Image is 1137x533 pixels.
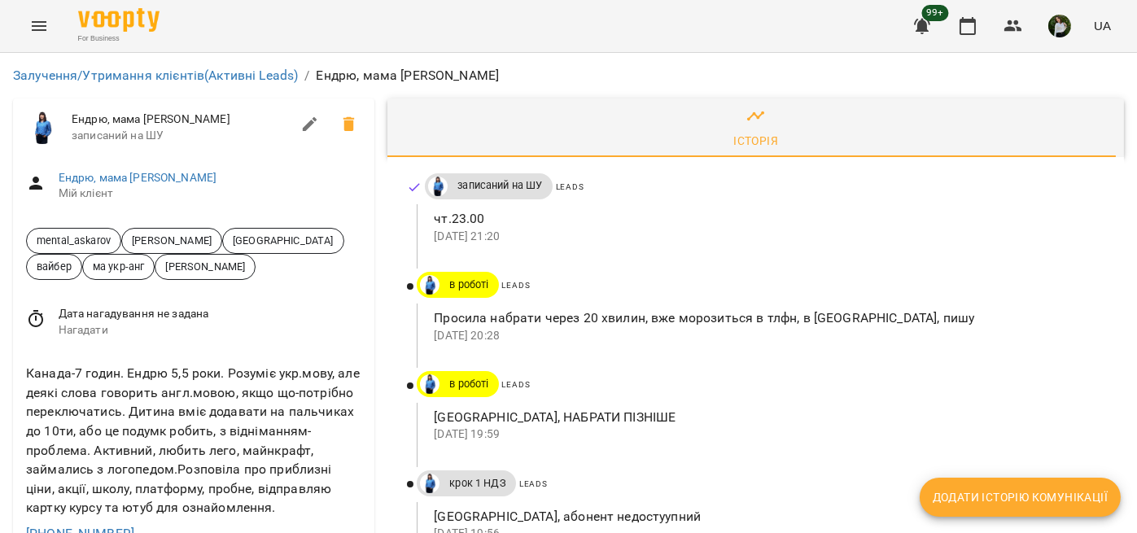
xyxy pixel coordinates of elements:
div: Історія [733,131,778,151]
li: / [304,66,309,85]
span: записаний на ШУ [448,178,552,193]
button: Додати історію комунікації [920,478,1121,517]
p: чт.23.00 [434,209,1098,229]
span: For Business [78,33,160,44]
a: Дащенко Аня [417,374,439,394]
p: Ендрю, мама [PERSON_NAME] [317,66,500,85]
span: [PERSON_NAME] [122,233,221,248]
div: Канада-7 годин. Ендрю 5,5 роки. Розуміє укр.мову, але деякі слова говорить англ.мовою, якщо що-по... [23,360,365,521]
p: [DATE] 19:59 [434,426,1098,443]
a: Дащенко Аня [425,177,448,196]
img: Дащенко Аня [420,374,439,394]
span: Мій клієнт [59,186,362,202]
img: Дащенко Аня [420,275,439,295]
span: в роботі [439,377,498,391]
img: Voopty Logo [78,8,160,32]
p: [DATE] 20:28 [434,328,1098,344]
p: [GEOGRAPHIC_DATA], НАБРАТИ ПІЗНІШЕ [434,408,1098,427]
span: крок 1 НДЗ [439,476,515,491]
a: Залучення/Утримання клієнтів(Активні Leads) [13,68,298,83]
span: Дата нагадування не задана [59,306,362,322]
img: Дащенко Аня [26,111,59,144]
span: [GEOGRAPHIC_DATA] [223,233,343,248]
nav: breadcrumb [13,66,1124,85]
img: 6b662c501955233907b073253d93c30f.jpg [1048,15,1071,37]
img: Дащенко Аня [428,177,448,196]
span: 99+ [922,5,949,21]
span: вайбер [27,259,81,274]
a: Дащенко Аня [417,275,439,295]
span: Leads [556,182,584,191]
span: Нагадати [59,322,362,339]
a: Дащенко Аня [417,474,439,493]
span: записаний на ШУ [72,128,291,144]
span: Leads [502,380,531,389]
p: Просила набрати через 20 хвилин, вже морозиться в тлфн, в [GEOGRAPHIC_DATA], пишу [434,308,1098,328]
span: Leads [502,281,531,290]
span: Додати історію комунікації [933,487,1108,507]
button: Menu [20,7,59,46]
span: mental_askarov [27,233,120,248]
p: [DATE] 21:20 [434,229,1098,245]
span: ма укр-анг [83,259,154,274]
span: Ендрю, мама [PERSON_NAME] [72,111,291,128]
p: [GEOGRAPHIC_DATA], абонент недостуупний [434,507,1098,526]
span: в роботі [439,277,498,292]
span: Leads [519,479,548,488]
span: [PERSON_NAME] [155,259,255,274]
a: Ендрю, мама [PERSON_NAME] [59,171,217,184]
img: Дащенко Аня [420,474,439,493]
span: UA [1094,17,1111,34]
button: UA [1087,11,1117,41]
